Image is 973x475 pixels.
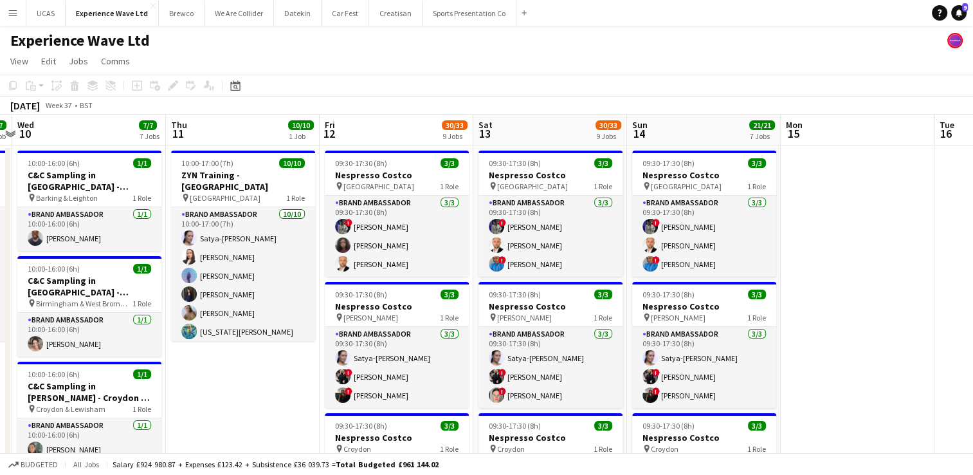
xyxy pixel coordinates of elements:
div: BST [80,100,93,110]
button: Creatisan [369,1,423,26]
button: We Are Collider [205,1,274,26]
div: [DATE] [10,99,40,112]
a: 9 [951,5,967,21]
span: All jobs [71,460,102,469]
span: Jobs [69,55,88,67]
span: Total Budgeted £961 144.02 [336,460,439,469]
button: Datekin [274,1,322,26]
a: Comms [96,53,135,70]
h1: Experience Wave Ltd [10,31,150,50]
span: Edit [41,55,56,67]
span: Budgeted [21,460,58,469]
div: Salary £924 980.87 + Expenses £123.42 + Subsistence £36 039.73 = [113,460,439,469]
a: Edit [36,53,61,70]
app-user-avatar: Lucy Carpenter [947,33,963,48]
span: View [10,55,28,67]
button: Car Fest [322,1,369,26]
button: Brewco [159,1,205,26]
button: Budgeted [6,458,60,472]
a: View [5,53,33,70]
span: Comms [101,55,130,67]
a: Jobs [64,53,93,70]
span: Week 37 [42,100,75,110]
button: UCAS [26,1,66,26]
span: 9 [962,3,968,12]
button: Experience Wave Ltd [66,1,159,26]
button: Sports Presentation Co [423,1,516,26]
